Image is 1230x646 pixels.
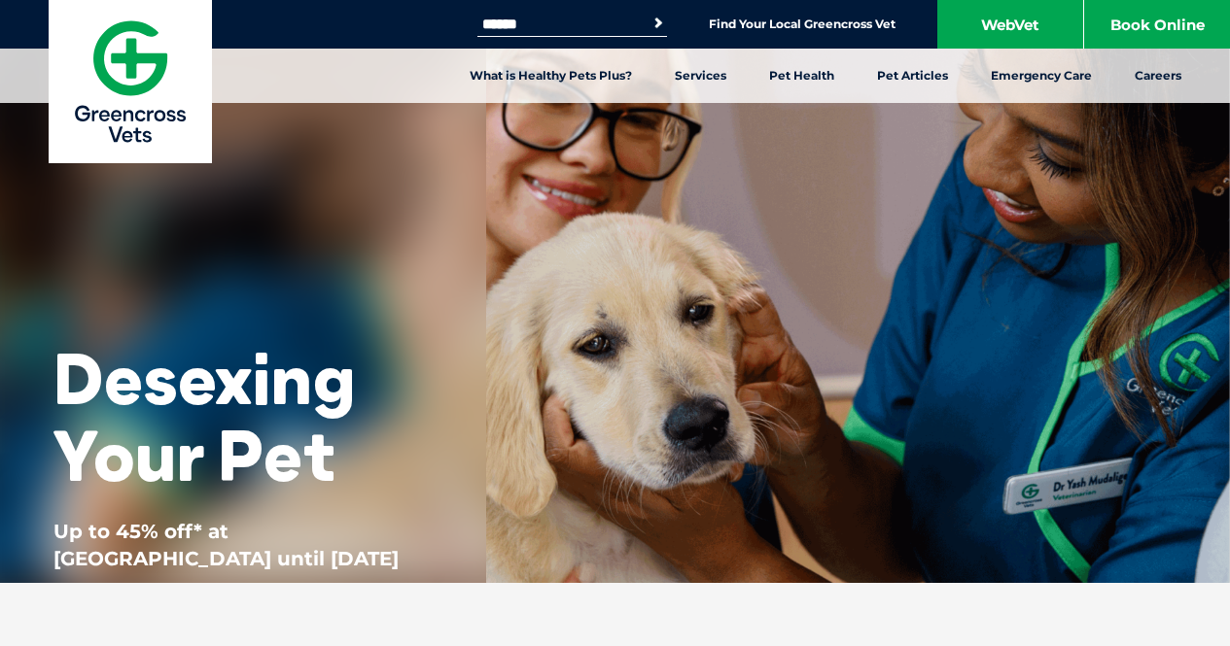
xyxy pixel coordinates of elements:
[856,49,969,103] a: Pet Articles
[1113,49,1203,103] a: Careers
[969,49,1113,103] a: Emergency Care
[653,49,748,103] a: Services
[649,14,668,33] button: Search
[709,17,896,32] a: Find Your Local Greencross Vet
[53,340,433,493] h1: Desexing Your Pet
[448,49,653,103] a: What is Healthy Pets Plus?
[748,49,856,103] a: Pet Health
[53,518,433,572] p: Up to 45% off* at [GEOGRAPHIC_DATA] until [DATE]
